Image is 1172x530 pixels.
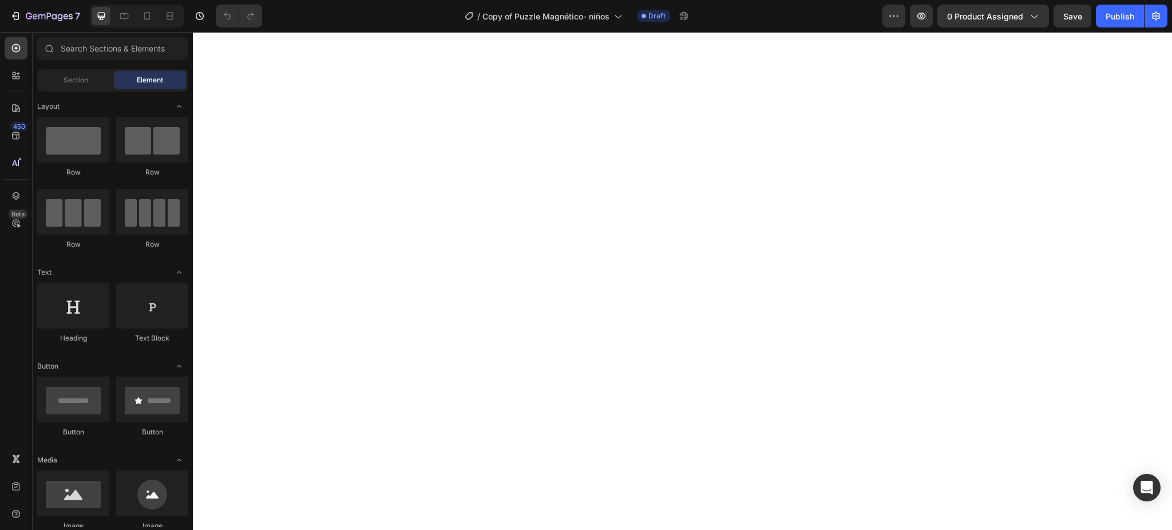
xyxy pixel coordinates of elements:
span: / [477,10,480,22]
span: Copy of Puzzle Magnético- niños [482,10,609,22]
div: Heading [37,333,109,343]
input: Search Sections & Elements [37,37,188,60]
div: Row [37,167,109,177]
div: Row [37,239,109,250]
span: Toggle open [170,357,188,375]
button: 0 product assigned [937,5,1049,27]
span: Element [137,75,163,85]
div: Button [37,427,109,437]
div: 450 [11,122,27,131]
span: Toggle open [170,97,188,116]
button: Save [1054,5,1091,27]
div: Button [116,427,188,437]
span: Toggle open [170,263,188,282]
div: Row [116,239,188,250]
span: Layout [37,101,60,112]
span: Section [64,75,88,85]
span: Toggle open [170,451,188,469]
div: Row [116,167,188,177]
span: Draft [648,11,666,21]
iframe: Design area [193,32,1172,530]
button: Publish [1096,5,1144,27]
p: 7 [75,9,80,23]
div: Undo/Redo [216,5,262,27]
span: Button [37,361,58,371]
span: 0 product assigned [947,10,1023,22]
div: Publish [1106,10,1134,22]
div: Open Intercom Messenger [1133,474,1161,501]
div: Beta [9,209,27,219]
span: Text [37,267,52,278]
div: Text Block [116,333,188,343]
button: 7 [5,5,85,27]
span: Save [1063,11,1082,21]
span: Media [37,455,57,465]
